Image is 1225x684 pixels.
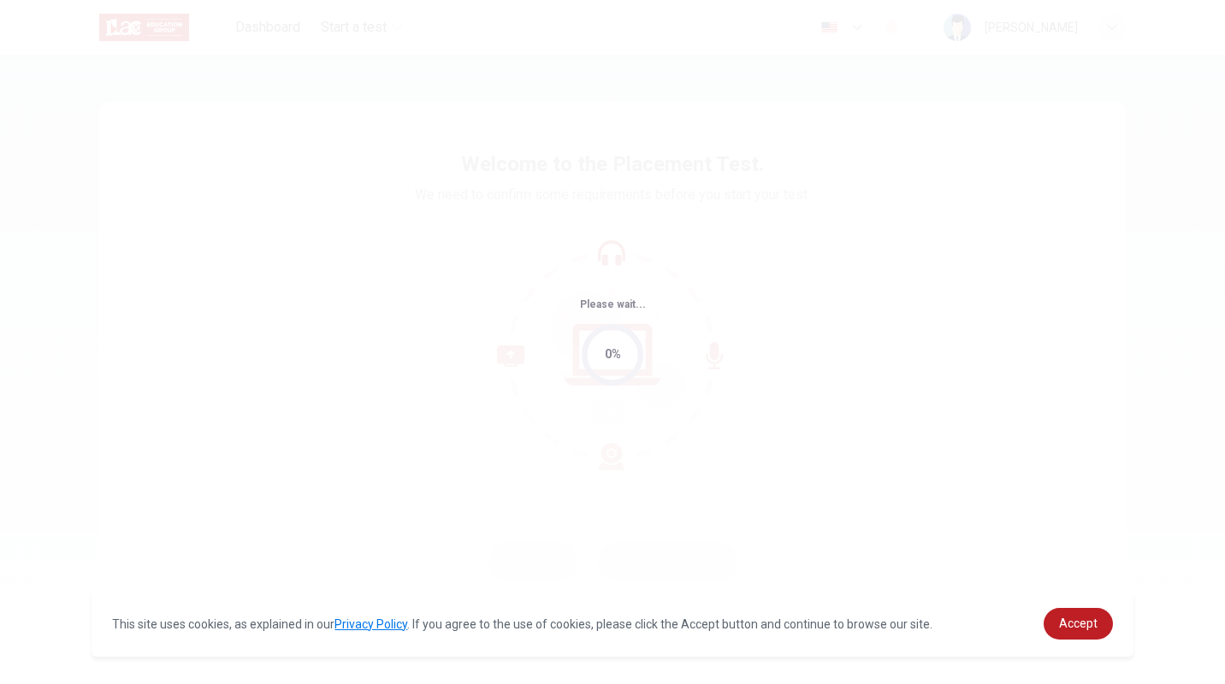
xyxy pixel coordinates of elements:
div: 0% [605,345,621,364]
span: This site uses cookies, as explained in our . If you agree to the use of cookies, please click th... [112,617,932,631]
span: Accept [1059,616,1098,630]
a: Privacy Policy [334,617,407,631]
div: cookieconsent [92,591,1133,657]
a: dismiss cookie message [1044,608,1113,640]
span: Please wait... [580,298,646,310]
